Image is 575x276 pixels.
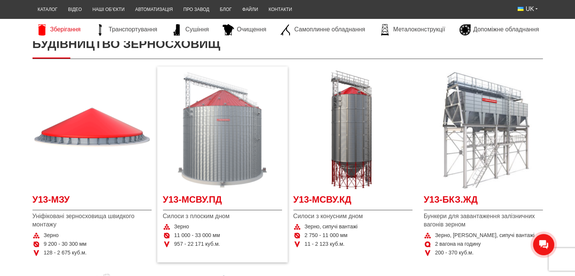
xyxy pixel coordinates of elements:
a: Очищення [219,24,270,36]
a: Відео [63,2,87,17]
a: Зберігання [33,24,85,36]
span: Сушіння [185,25,209,34]
span: Транспортування [108,25,157,34]
span: Зерно [174,223,189,231]
a: Автоматизація [130,2,178,17]
span: Очищення [237,25,266,34]
span: 200 - 370 куб.м. [435,249,474,257]
span: Силоси з плоским дном [163,212,282,220]
a: Самоплинне обладнання [276,24,369,36]
span: 2 750 - 11 000 мм [305,232,347,239]
a: Про завод [178,2,214,17]
h1: Будівництво зерносховищ [33,29,543,59]
span: Металоконструкції [393,25,445,34]
a: Каталог [33,2,63,17]
a: Транспортування [91,24,161,36]
span: Уніфіковані зерносховища швидкого монтажу [33,212,152,229]
a: Наші об’єкти [87,2,130,17]
a: У13-БКЗ.ЖД [424,193,543,210]
button: UK [512,2,542,16]
img: Українська [518,7,524,11]
span: 957 - 22 171 куб.м. [174,240,220,248]
span: Зерно, [PERSON_NAME], сипучі вантажі [435,232,535,239]
span: Бункери для завантаження залізничних вагонів зерном [424,212,543,229]
a: У13-МСВУ.ПД [163,193,282,210]
span: 9 200 - 30 300 мм [44,240,87,248]
a: У13-МЗУ [33,193,152,210]
span: Зберігання [50,25,81,34]
span: 11 000 - 33 000 мм [174,232,220,239]
span: Допоміжне обладнання [473,25,539,34]
a: Металоконструкції [375,24,449,36]
span: Самоплинне обладнання [294,25,365,34]
span: 2 вагона на годину [435,240,481,248]
span: UK [525,5,534,13]
a: Блог [214,2,237,17]
a: Файли [237,2,263,17]
span: Зерно, сипучі вантажі [305,223,358,231]
span: 11 - 2 123 куб.м. [305,240,345,248]
span: Силоси з конусним дном [293,212,412,220]
span: 128 - 2 675 куб.м. [44,249,87,257]
a: У13-МСВУ.КД [293,193,412,210]
a: Контакти [263,2,297,17]
a: Сушіння [167,24,212,36]
span: Зерно [44,232,59,239]
a: Допоміжне обладнання [456,24,543,36]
